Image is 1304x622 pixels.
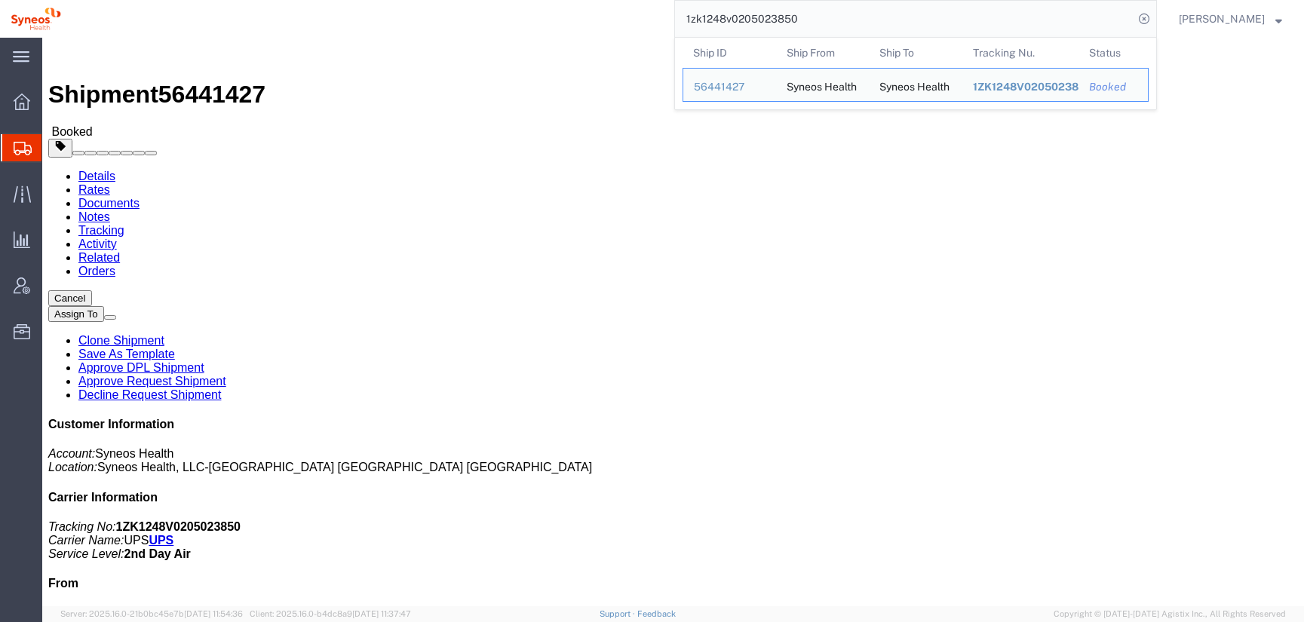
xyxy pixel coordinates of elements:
div: 56441427 [694,79,766,95]
div: Syneos Health [879,69,950,101]
div: 1ZK1248V0205023850 [973,79,1069,95]
input: Search for shipment number, reference number [675,1,1134,37]
table: Search Results [683,38,1156,109]
a: Support [600,609,637,618]
th: Ship From [776,38,870,68]
a: Feedback [637,609,676,618]
span: Server: 2025.16.0-21b0bc45e7b [60,609,243,618]
span: [DATE] 11:37:47 [352,609,411,618]
span: Copyright © [DATE]-[DATE] Agistix Inc., All Rights Reserved [1054,608,1286,620]
span: [DATE] 11:54:36 [184,609,243,618]
div: Syneos Health [787,69,857,101]
th: Status [1078,38,1149,68]
iframe: FS Legacy Container [42,38,1304,606]
span: Client: 2025.16.0-b4dc8a9 [250,609,411,618]
th: Ship To [869,38,962,68]
div: Booked [1089,79,1137,95]
th: Tracking Nu. [962,38,1079,68]
span: 1ZK1248V0205023850 [973,81,1092,93]
img: logo [11,8,61,30]
th: Ship ID [683,38,776,68]
button: [PERSON_NAME] [1178,10,1283,28]
span: Melissa Gallo [1179,11,1265,27]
